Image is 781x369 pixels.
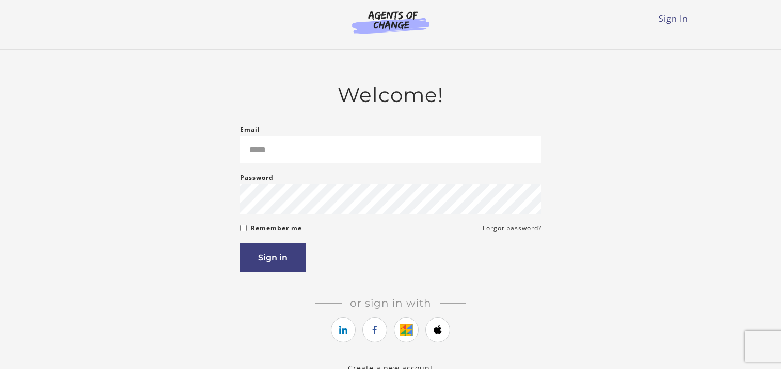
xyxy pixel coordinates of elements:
[483,222,541,234] a: Forgot password?
[341,10,440,34] img: Agents of Change Logo
[240,243,306,272] button: Sign in
[362,317,387,342] a: https://courses.thinkific.com/users/auth/facebook?ss%5Breferral%5D=&ss%5Buser_return_to%5D=&ss%5B...
[240,124,260,136] label: Email
[394,317,419,342] a: https://courses.thinkific.com/users/auth/google?ss%5Breferral%5D=&ss%5Buser_return_to%5D=&ss%5Bvi...
[331,317,356,342] a: https://courses.thinkific.com/users/auth/linkedin?ss%5Breferral%5D=&ss%5Buser_return_to%5D=&ss%5B...
[240,83,541,107] h2: Welcome!
[342,297,440,309] span: Or sign in with
[425,317,450,342] a: https://courses.thinkific.com/users/auth/apple?ss%5Breferral%5D=&ss%5Buser_return_to%5D=&ss%5Bvis...
[240,172,274,184] label: Password
[251,222,302,234] label: Remember me
[659,13,688,24] a: Sign In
